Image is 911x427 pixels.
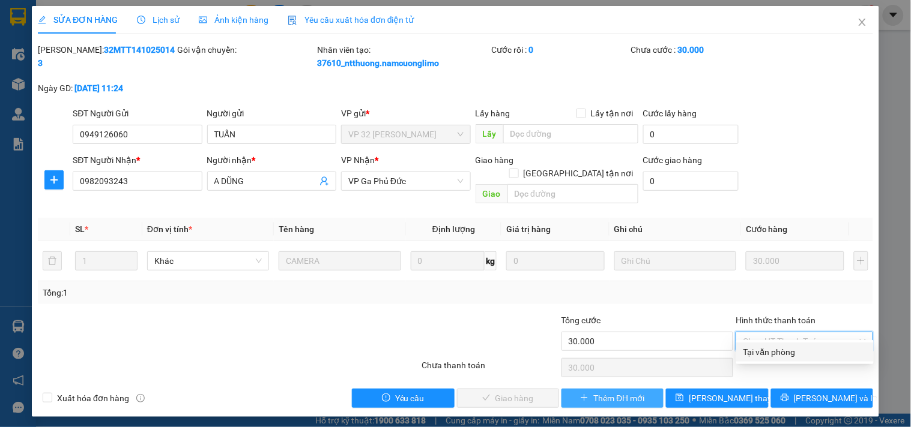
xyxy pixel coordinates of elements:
[288,15,414,25] span: Yêu cầu xuất hóa đơn điện tử
[341,155,375,165] span: VP Nhận
[74,83,123,93] b: [DATE] 11:24
[643,155,703,165] label: Cước giao hàng
[199,16,207,24] span: picture
[43,286,353,299] div: Tổng: 1
[643,109,697,118] label: Cước lấy hàng
[136,394,145,402] span: info-circle
[395,392,425,405] span: Yêu cầu
[586,107,638,120] span: Lấy tận nơi
[689,392,785,405] span: [PERSON_NAME] thay đổi
[52,392,134,405] span: Xuất hóa đơn hàng
[476,109,510,118] span: Lấy hàng
[341,107,470,120] div: VP gửi
[38,45,175,68] b: 32MTT1410250143
[631,43,768,56] div: Chưa cước :
[771,389,873,408] button: printer[PERSON_NAME] và In
[352,389,454,408] button: exclamation-circleYêu cầu
[137,15,180,25] span: Lịch sử
[476,124,503,143] span: Lấy
[854,251,868,270] button: plus
[43,251,62,270] button: delete
[207,107,336,120] div: Người gửi
[38,15,118,25] span: SỬA ĐƠN HÀNG
[614,251,736,270] input: Ghi Chú
[279,251,401,270] input: VD: Bàn, Ghế
[666,389,768,408] button: save[PERSON_NAME] thay đổi
[317,58,439,68] b: 37610_ntthuong.namcuonglimo
[492,43,629,56] div: Cước rồi :
[348,125,463,143] span: VP 32 Mạc Thái Tổ
[561,315,601,325] span: Tổng cước
[199,15,268,25] span: Ảnh kiện hàng
[678,45,704,55] b: 30.000
[75,224,85,234] span: SL
[178,43,315,56] div: Gói vận chuyển:
[643,125,739,144] input: Cước lấy hàng
[503,124,638,143] input: Dọc đường
[506,224,551,234] span: Giá trị hàng
[506,251,605,270] input: 0
[593,392,644,405] span: Thêm ĐH mới
[73,154,202,167] div: SĐT Người Nhận
[457,389,559,408] button: checkGiao hàng
[432,224,475,234] span: Định lượng
[794,392,878,405] span: [PERSON_NAME] và In
[846,6,879,40] button: Close
[746,224,787,234] span: Cước hàng
[382,393,390,403] span: exclamation-circle
[676,393,684,403] span: save
[44,170,64,190] button: plus
[507,184,638,203] input: Dọc đường
[147,224,192,234] span: Đơn vị tính
[561,389,664,408] button: plusThêm ĐH mới
[746,251,844,270] input: 0
[476,155,514,165] span: Giao hàng
[348,172,463,190] span: VP Ga Phủ Đức
[420,359,560,380] div: Chưa thanh toán
[736,315,816,325] label: Hình thức thanh toán
[781,393,789,403] span: printer
[317,43,489,70] div: Nhân viên tạo:
[207,154,336,167] div: Người nhận
[580,393,589,403] span: plus
[154,252,262,270] span: Khác
[319,176,329,186] span: user-add
[38,82,175,95] div: Ngày GD:
[38,16,46,24] span: edit
[858,17,867,27] span: close
[73,107,202,120] div: SĐT Người Gửi
[743,345,867,359] div: Tại văn phòng
[45,175,63,185] span: plus
[519,167,638,180] span: [GEOGRAPHIC_DATA] tận nơi
[610,218,741,241] th: Ghi chú
[743,332,865,350] span: Chọn HT Thanh Toán
[288,16,297,25] img: icon
[38,43,175,70] div: [PERSON_NAME]:
[476,184,507,203] span: Giao
[643,172,739,191] input: Cước giao hàng
[485,251,497,270] span: kg
[529,45,534,55] b: 0
[137,16,145,24] span: clock-circle
[279,224,314,234] span: Tên hàng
